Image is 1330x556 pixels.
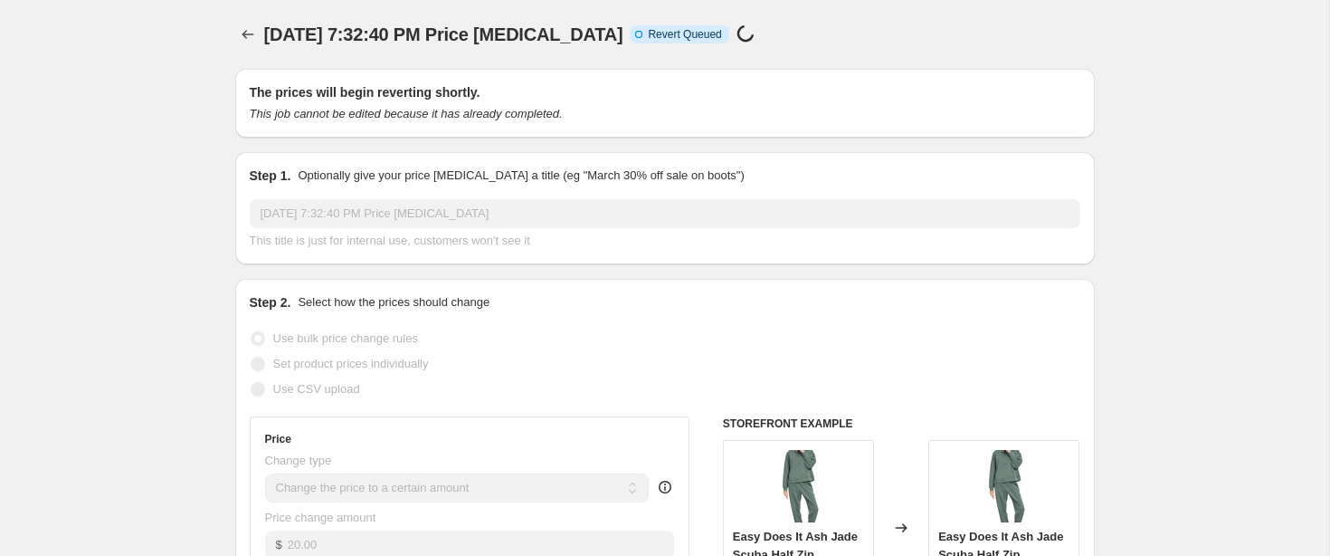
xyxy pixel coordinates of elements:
span: $ [276,538,282,551]
span: Use CSV upload [273,382,360,396]
p: Select how the prices should change [298,293,489,312]
p: Optionally give your price [MEDICAL_DATA] a title (eg "March 30% off sale on boots") [298,167,744,185]
span: Use bulk price change rules [273,331,418,345]
i: This job cannot be edited because it has already completed. [250,107,563,120]
h6: STOREFRONT EXAMPLE [723,417,1080,431]
span: Change type [265,454,332,467]
img: 24176936_875693d0-9177-4af4-a81f-e5e133482202_80x.jpg [762,450,834,522]
span: [DATE] 7:32:40 PM Price [MEDICAL_DATA] [264,24,623,44]
div: help [656,478,674,496]
span: Revert Queued [648,27,721,42]
button: Price change jobs [235,22,261,47]
h2: Step 2. [250,293,291,312]
h2: The prices will begin reverting shortly. [250,83,1080,101]
span: This title is just for internal use, customers won't see it [250,234,530,247]
h3: Price [265,432,291,446]
h2: Step 1. [250,167,291,185]
input: 30% off holiday sale [250,199,1080,228]
img: 24176936_875693d0-9177-4af4-a81f-e5e133482202_80x.jpg [968,450,1040,522]
span: Set product prices individually [273,357,429,370]
span: Price change amount [265,511,376,524]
